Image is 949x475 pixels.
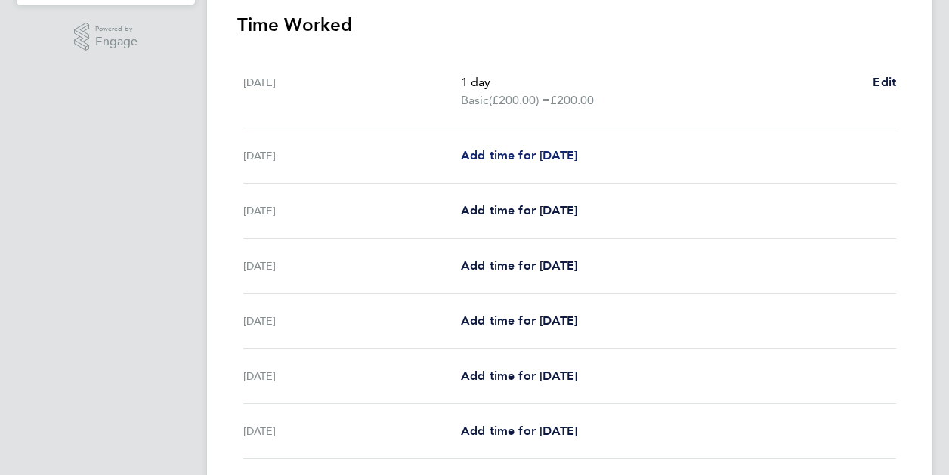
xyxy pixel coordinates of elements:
div: [DATE] [243,257,461,275]
a: Add time for [DATE] [461,147,577,165]
span: Add time for [DATE] [461,424,577,438]
span: Add time for [DATE] [461,369,577,383]
div: [DATE] [243,202,461,220]
div: [DATE] [243,147,461,165]
div: [DATE] [243,367,461,385]
span: Engage [95,35,138,48]
div: [DATE] [243,73,461,109]
span: Edit [873,75,896,89]
span: Powered by [95,23,138,35]
span: Add time for [DATE] [461,203,577,217]
h3: Time Worked [237,13,902,37]
p: 1 day [461,73,861,91]
span: Add time for [DATE] [461,258,577,273]
span: Add time for [DATE] [461,148,577,162]
span: Add time for [DATE] [461,313,577,328]
span: £200.00 [550,93,594,107]
div: [DATE] [243,422,461,440]
div: [DATE] [243,312,461,330]
a: Add time for [DATE] [461,257,577,275]
span: Basic [461,91,489,109]
span: (£200.00) = [489,93,550,107]
a: Add time for [DATE] [461,312,577,330]
a: Add time for [DATE] [461,202,577,220]
a: Powered byEngage [74,23,138,51]
a: Edit [873,73,896,91]
a: Add time for [DATE] [461,367,577,385]
a: Add time for [DATE] [461,422,577,440]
